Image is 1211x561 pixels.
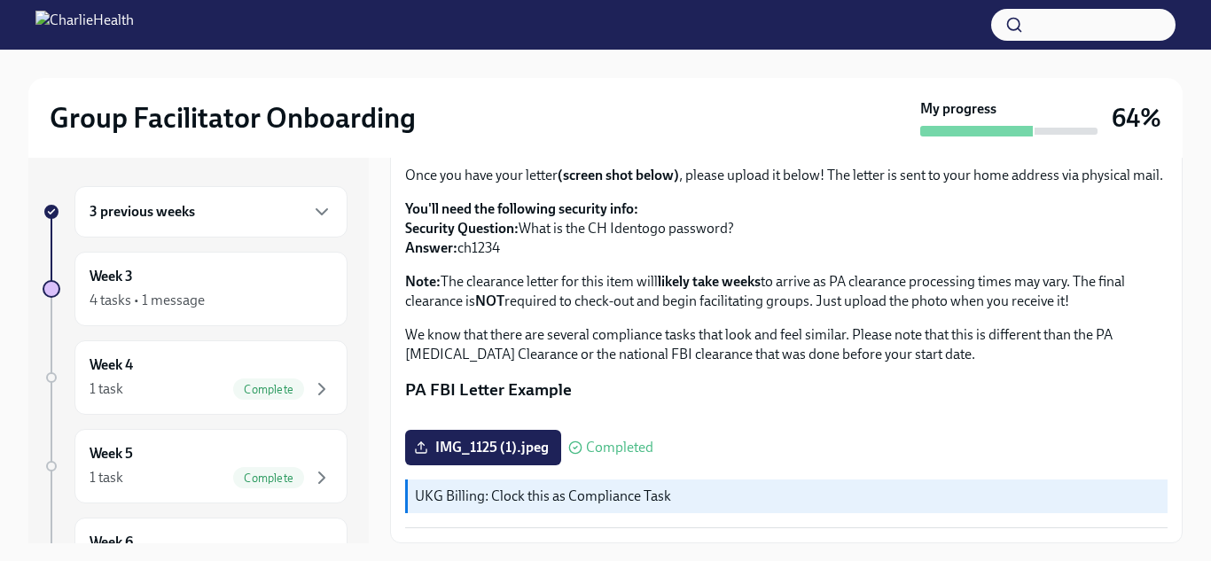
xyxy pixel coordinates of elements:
[405,430,561,465] label: IMG_1125 (1).jpeg
[50,100,416,136] h2: Group Facilitator Onboarding
[418,439,549,456] span: IMG_1125 (1).jpeg
[90,291,205,310] div: 4 tasks • 1 message
[74,186,348,238] div: 3 previous weeks
[90,379,123,399] div: 1 task
[558,167,679,183] strong: (screen shot below)
[405,272,1168,311] p: The clearance letter for this item will to arrive as PA clearance processing times may vary. The ...
[90,267,133,286] h6: Week 3
[35,11,134,39] img: CharlieHealth
[90,468,123,487] div: 1 task
[405,220,519,237] strong: Security Question:
[405,199,1168,258] p: What is the CH Identogo password? ch1234
[43,429,348,503] a: Week 51 taskComplete
[405,166,1168,185] p: Once you have your letter , please upload it below! The letter is sent to your home address via p...
[1112,102,1161,134] h3: 64%
[405,325,1168,364] p: We know that there are several compliance tasks that look and feel similar. Please note that this...
[405,200,638,217] strong: You'll need the following security info:
[475,292,504,309] strong: NOT
[233,383,304,396] span: Complete
[90,202,195,222] h6: 3 previous weeks
[586,440,653,455] span: Completed
[658,273,761,290] strong: likely take weeks
[90,533,133,552] h6: Week 6
[920,99,996,119] strong: My progress
[90,355,133,375] h6: Week 4
[415,487,1160,506] p: UKG Billing: Clock this as Compliance Task
[233,471,304,485] span: Complete
[43,340,348,415] a: Week 41 taskComplete
[90,444,133,464] h6: Week 5
[405,378,1168,401] p: PA FBI Letter Example
[405,273,441,290] strong: Note:
[43,252,348,326] a: Week 34 tasks • 1 message
[405,239,457,256] strong: Answer:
